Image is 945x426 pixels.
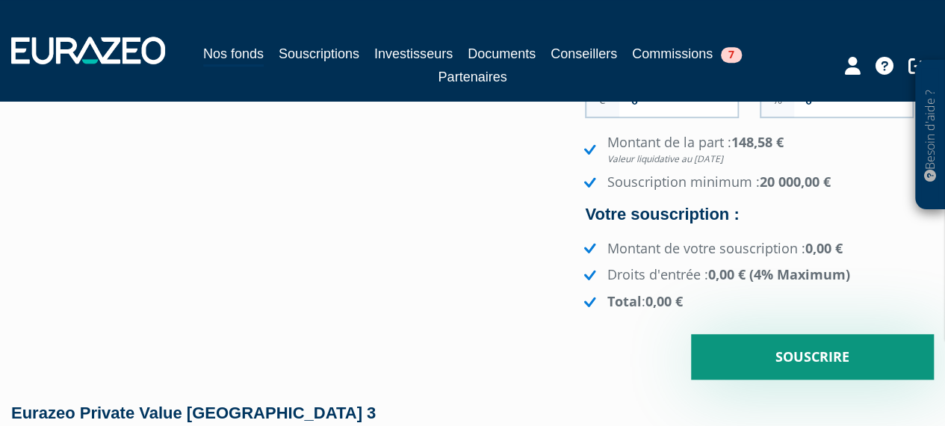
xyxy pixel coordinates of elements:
a: Investisseurs [374,43,453,64]
a: Souscriptions [279,43,359,64]
a: Commissions7 [632,43,742,64]
strong: Total [607,292,641,310]
p: Besoin d'aide ? [922,68,939,203]
li: Montant de la part : [580,133,934,165]
a: Partenaires [438,67,506,87]
h4: Votre souscription : [585,206,934,223]
li: Droits d'entrée : [580,265,934,285]
a: Documents [468,43,536,64]
em: Valeur liquidative au [DATE] [607,152,934,165]
li: Souscription minimum : [580,173,934,192]
li: : [580,292,934,312]
span: 7 [721,47,742,63]
strong: 148,58 € [607,133,934,165]
input: Souscrire [691,334,934,380]
li: Montant de votre souscription : [580,239,934,259]
h4: Eurazeo Private Value [GEOGRAPHIC_DATA] 3 [11,404,934,422]
a: Conseillers [551,43,617,64]
img: 1732889491-logotype_eurazeo_blanc_rvb.png [11,37,165,64]
strong: 0,00 € [645,292,682,310]
strong: 0,00 € (4% Maximum) [707,265,849,283]
strong: 20 000,00 € [759,173,830,191]
strong: 0,00 € [805,239,842,257]
a: Nos fonds [203,43,264,67]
